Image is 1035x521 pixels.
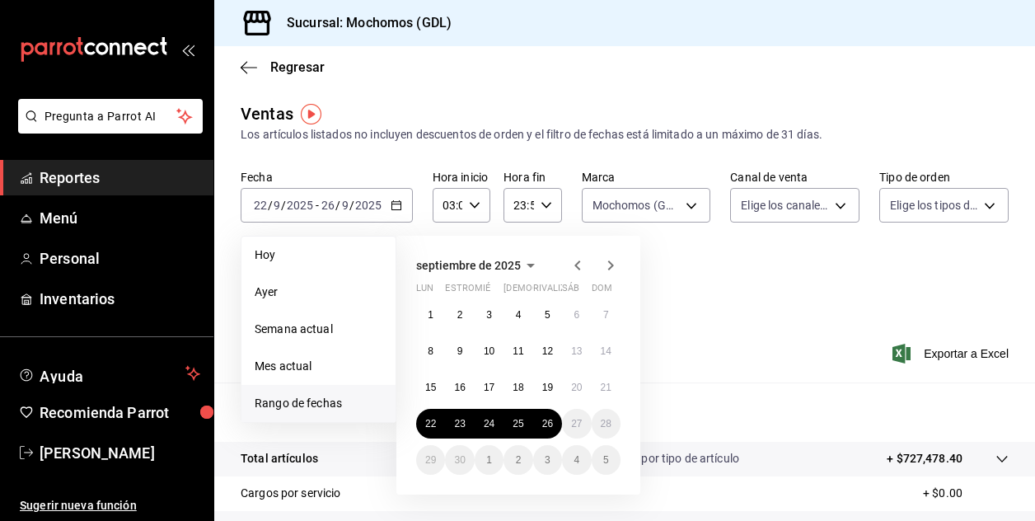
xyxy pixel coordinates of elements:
[301,104,321,124] img: Marcador de información sobre herramientas
[513,345,523,357] abbr: 11 de septiembre de 2025
[923,485,1009,502] p: + $0.00
[503,283,601,300] abbr: jueves
[571,382,582,393] abbr: 20 de septiembre de 2025
[40,169,100,186] font: Reportes
[341,199,349,212] input: --
[255,246,382,264] span: Hoy
[241,450,318,467] p: Total artículos
[416,283,433,300] abbr: lunes
[513,418,523,429] abbr: 25 de septiembre de 2025
[503,336,532,366] button: 11 de septiembre de 2025
[741,197,829,214] span: Elige los canales de venta
[503,373,532,402] button: 18 de septiembre de 2025
[475,336,503,366] button: 10 de septiembre de 2025
[533,445,562,475] button: 3 de octubre de 2025
[40,250,100,267] font: Personal
[887,450,962,467] p: + $727,478.40
[44,108,177,125] span: Pregunta a Parrot AI
[40,364,179,383] span: Ayuda
[503,445,532,475] button: 2 de octubre de 2025
[574,309,579,321] abbr: 6 de septiembre de 2025
[425,418,436,429] abbr: 22 de septiembre de 2025
[241,101,293,126] div: Ventas
[335,199,340,212] span: /
[475,373,503,402] button: 17 de septiembre de 2025
[241,59,325,75] button: Regresar
[562,300,591,330] button: 6 de septiembre de 2025
[270,59,325,75] span: Regresar
[268,199,273,212] span: /
[316,199,319,212] span: -
[454,418,465,429] abbr: 23 de septiembre de 2025
[416,409,445,439] button: 22 de septiembre de 2025
[562,283,579,300] abbr: sábado
[255,284,382,301] span: Ayer
[592,373,621,402] button: 21 de septiembre de 2025
[281,199,286,212] span: /
[445,336,474,366] button: 9 de septiembre de 2025
[475,445,503,475] button: 1 de octubre de 2025
[416,445,445,475] button: 29 de septiembre de 2025
[425,454,436,466] abbr: 29 de septiembre de 2025
[445,373,474,402] button: 16 de septiembre de 2025
[274,13,452,33] h3: Sucursal: Mochomos (GDL)
[503,300,532,330] button: 4 de septiembre de 2025
[603,309,609,321] abbr: 7 de septiembre de 2025
[601,418,611,429] abbr: 28 de septiembre de 2025
[592,336,621,366] button: 14 de septiembre de 2025
[592,445,621,475] button: 5 de octubre de 2025
[503,171,561,183] label: Hora fin
[533,300,562,330] button: 5 de septiembre de 2025
[273,199,281,212] input: --
[416,256,541,275] button: septiembre de 2025
[416,300,445,330] button: 1 de septiembre de 2025
[545,454,550,466] abbr: 3 de octubre de 2025
[181,43,194,56] button: open_drawer_menu
[562,445,591,475] button: 4 de octubre de 2025
[475,409,503,439] button: 24 de septiembre de 2025
[454,454,465,466] abbr: 30 de septiembre de 2025
[428,309,433,321] abbr: 1 de septiembre de 2025
[255,358,382,375] span: Mes actual
[516,309,522,321] abbr: 4 de septiembre de 2025
[533,283,578,300] abbr: viernes
[475,300,503,330] button: 3 de septiembre de 2025
[545,309,550,321] abbr: 5 de septiembre de 2025
[503,409,532,439] button: 25 de septiembre de 2025
[896,344,1009,364] button: Exportar a Excel
[533,373,562,402] button: 19 de septiembre de 2025
[592,300,621,330] button: 7 de septiembre de 2025
[457,309,463,321] abbr: 2 de septiembre de 2025
[603,454,609,466] abbr: 5 de octubre de 2025
[286,199,314,212] input: ----
[592,197,681,214] span: Mochomos (GDL)
[425,382,436,393] abbr: 15 de septiembre de 2025
[516,454,522,466] abbr: 2 de octubre de 2025
[533,409,562,439] button: 26 de septiembre de 2025
[445,283,497,300] abbr: martes
[255,321,382,338] span: Semana actual
[562,409,591,439] button: 27 de septiembre de 2025
[40,290,115,307] font: Inventarios
[445,300,474,330] button: 2 de septiembre de 2025
[592,283,612,300] abbr: domingo
[542,418,553,429] abbr: 26 de septiembre de 2025
[40,209,78,227] font: Menú
[241,171,413,183] label: Fecha
[542,382,553,393] abbr: 19 de septiembre de 2025
[349,199,354,212] span: /
[20,499,137,512] font: Sugerir nueva función
[321,199,335,212] input: --
[542,345,553,357] abbr: 12 de septiembre de 2025
[562,373,591,402] button: 20 de septiembre de 2025
[484,418,494,429] abbr: 24 de septiembre de 2025
[428,345,433,357] abbr: 8 de septiembre de 2025
[562,336,591,366] button: 13 de septiembre de 2025
[592,409,621,439] button: 28 de septiembre de 2025
[416,373,445,402] button: 15 de septiembre de 2025
[445,445,474,475] button: 30 de septiembre de 2025
[241,126,1009,143] div: Los artículos listados no incluyen descuentos de orden y el filtro de fechas está limitado a un m...
[354,199,382,212] input: ----
[457,345,463,357] abbr: 9 de septiembre de 2025
[486,454,492,466] abbr: 1 de octubre de 2025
